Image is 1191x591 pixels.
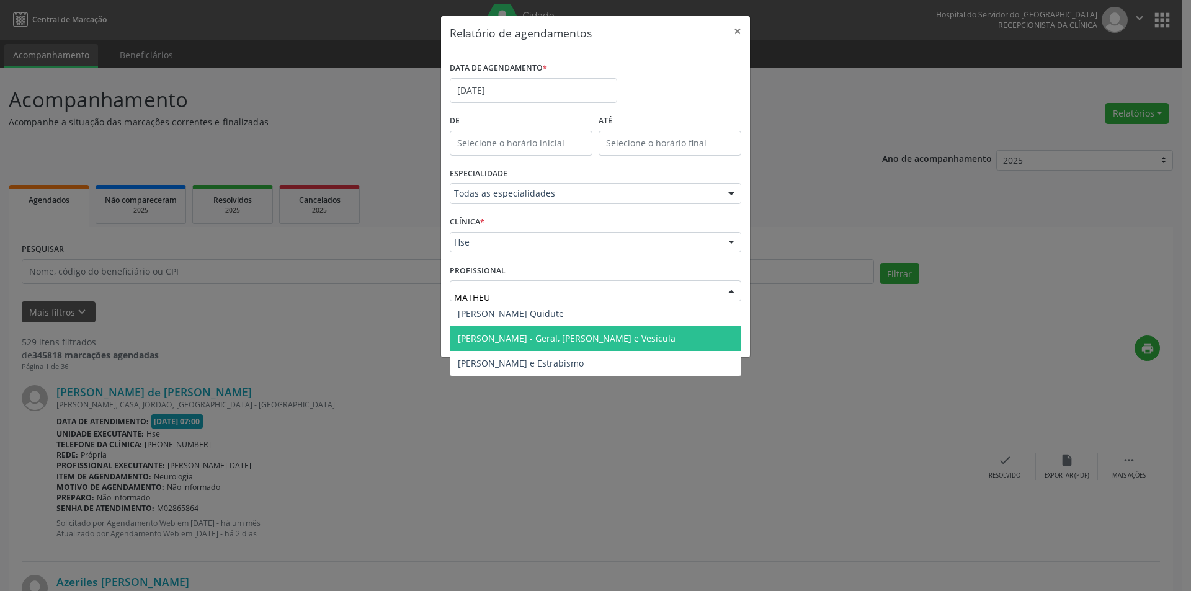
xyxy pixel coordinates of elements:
input: Selecione um profissional [454,285,716,309]
span: Hse [454,236,716,249]
input: Selecione o horário final [599,131,741,156]
label: PROFISSIONAL [450,261,506,280]
label: DATA DE AGENDAMENTO [450,59,547,78]
span: Todas as especialidades [454,187,716,200]
span: [PERSON_NAME] e Estrabismo [458,357,584,369]
label: ATÉ [599,112,741,131]
span: [PERSON_NAME] Quidute [458,308,564,319]
label: ESPECIALIDADE [450,164,507,184]
h5: Relatório de agendamentos [450,25,592,41]
label: De [450,112,592,131]
input: Selecione o horário inicial [450,131,592,156]
input: Selecione uma data ou intervalo [450,78,617,103]
button: Close [725,16,750,47]
label: CLÍNICA [450,213,484,232]
span: [PERSON_NAME] - Geral, [PERSON_NAME] e Vesícula [458,332,676,344]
